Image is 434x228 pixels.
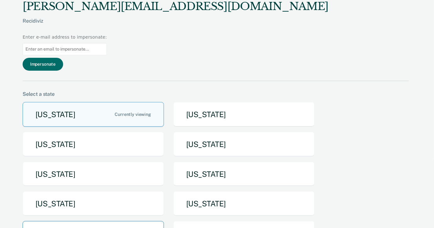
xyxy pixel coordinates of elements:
button: [US_STATE] [23,191,164,216]
div: Recidiviz [23,18,328,34]
div: Select a state [23,91,409,97]
button: Impersonate [23,58,63,71]
input: Enter an email to impersonate... [23,43,107,55]
button: [US_STATE] [23,162,164,187]
button: [US_STATE] [173,102,315,127]
button: [US_STATE] [173,132,315,157]
button: [US_STATE] [23,102,164,127]
button: [US_STATE] [23,132,164,157]
button: [US_STATE] [173,162,315,187]
div: Enter e-mail address to impersonate: [23,34,107,41]
button: [US_STATE] [173,191,315,216]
